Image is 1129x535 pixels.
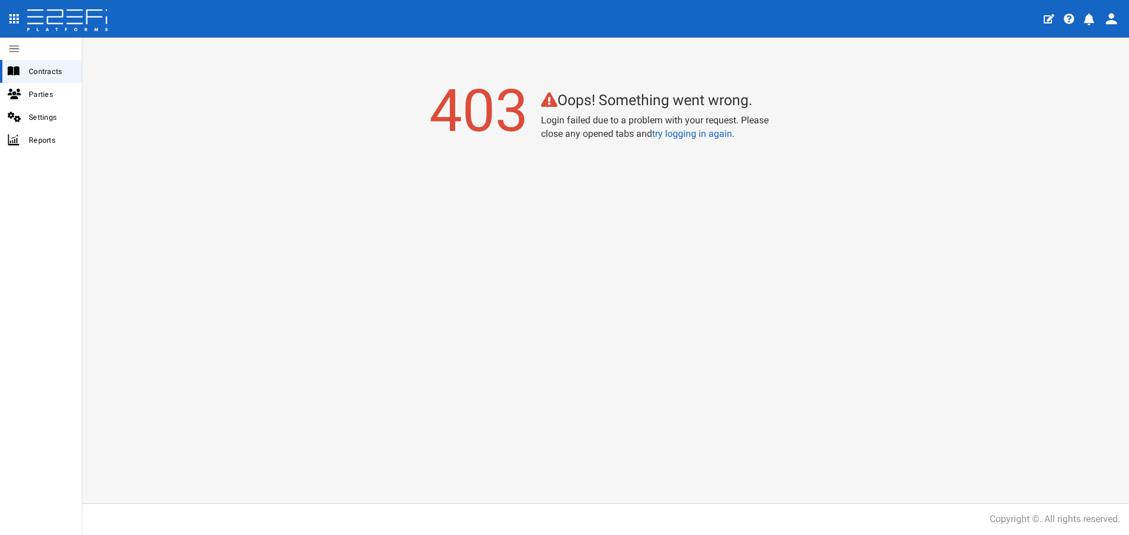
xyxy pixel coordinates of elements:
[429,79,528,143] h2: 403
[29,110,72,124] span: Settings
[29,88,72,101] span: Parties
[541,114,782,141] p: Login failed due to a problem with your request. Please close any opened tabs and .
[29,65,72,78] span: Contracts
[29,133,72,147] span: Reports
[990,513,1120,526] div: Copyright ©. All rights reserved.
[541,92,782,109] h3: Oops! Something went wrong.
[652,128,732,139] a: try logging in again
